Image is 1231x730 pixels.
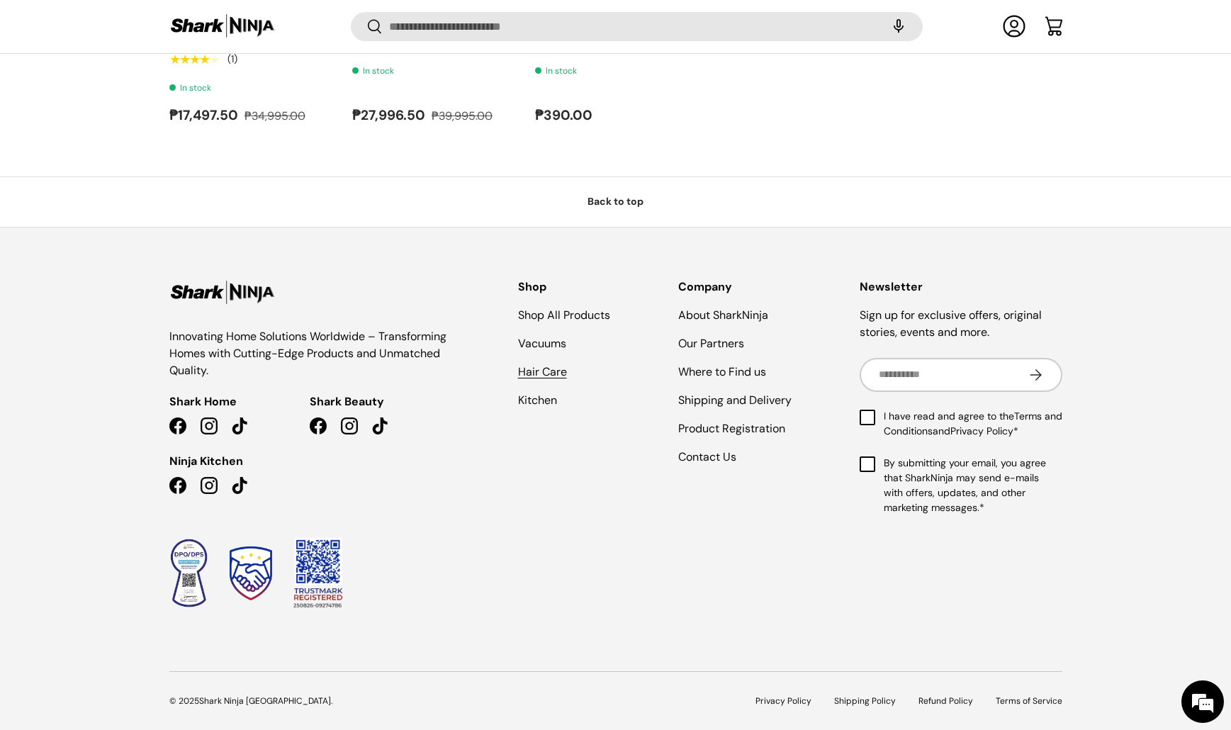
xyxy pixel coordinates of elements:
img: Data Privacy Seal [169,538,208,608]
span: Shark Home [169,393,237,410]
span: We're online! [82,179,196,322]
span: © 2025 . [169,695,332,707]
span: By submitting your email, you agree that SharkNinja may send e-mails with offers, updates, and ot... [884,456,1062,515]
a: Product Registration [678,421,785,436]
speech-search-button: Search by voice [876,11,921,43]
div: Minimize live chat window [232,7,266,41]
a: Privacy Policy [755,695,811,707]
a: About SharkNinja [678,308,768,322]
span: I have read and agree to the and * [884,409,1062,439]
img: Trustmark Seal [230,546,272,600]
a: Contact Us [678,449,736,464]
a: Privacy Policy [950,425,1013,437]
p: Sign up for exclusive offers, original stories, events and more. [860,307,1062,341]
a: Shipping and Delivery [678,393,792,408]
span: Shark Beauty [310,393,384,410]
span: Ninja Kitchen [169,453,243,470]
a: Terms and Conditions [884,410,1062,437]
a: Kitchen [518,393,557,408]
a: Shop All Products [518,308,610,322]
h2: Newsletter [860,279,1062,296]
p: Innovating Home Solutions Worldwide – Transforming Homes with Cutting-Edge Products and Unmatched... [169,328,450,379]
div: Chat with us now [74,79,238,98]
a: Terms of Service [996,695,1062,707]
a: Our Partners [678,336,744,351]
textarea: Type your message and hit 'Enter' [7,387,270,437]
a: Vacuums [518,336,566,351]
a: Shipping Policy [834,695,896,707]
a: Shark Ninja [GEOGRAPHIC_DATA] [199,695,331,707]
a: Hair Care [518,364,567,379]
a: Refund Policy [918,695,973,707]
img: Shark Ninja Philippines [169,13,276,40]
img: Trustmark QR [293,538,343,610]
a: Where to Find us [678,364,766,379]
